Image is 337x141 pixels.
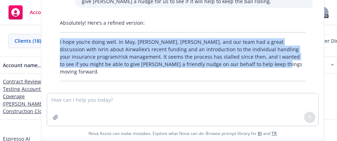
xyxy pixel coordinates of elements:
[272,130,277,136] a: TR
[15,37,41,45] span: Clients (18)
[60,19,305,27] p: Absolutely! Here’s a refined version:
[3,61,46,69] div: Account name, DBA
[60,38,305,75] p: I hope you’re doing well. In May, [PERSON_NAME], [PERSON_NAME], and our team had a great discussi...
[44,126,321,141] span: Nova Assist can make mistakes. Explore what Nova can do: Browse prompt library for and
[6,2,55,22] a: Accounts
[30,10,52,15] span: Accounts
[258,130,262,136] a: BI
[3,78,53,115] a: Contract Review Testing Account With Coverage ([PERSON_NAME] Construction Clone)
